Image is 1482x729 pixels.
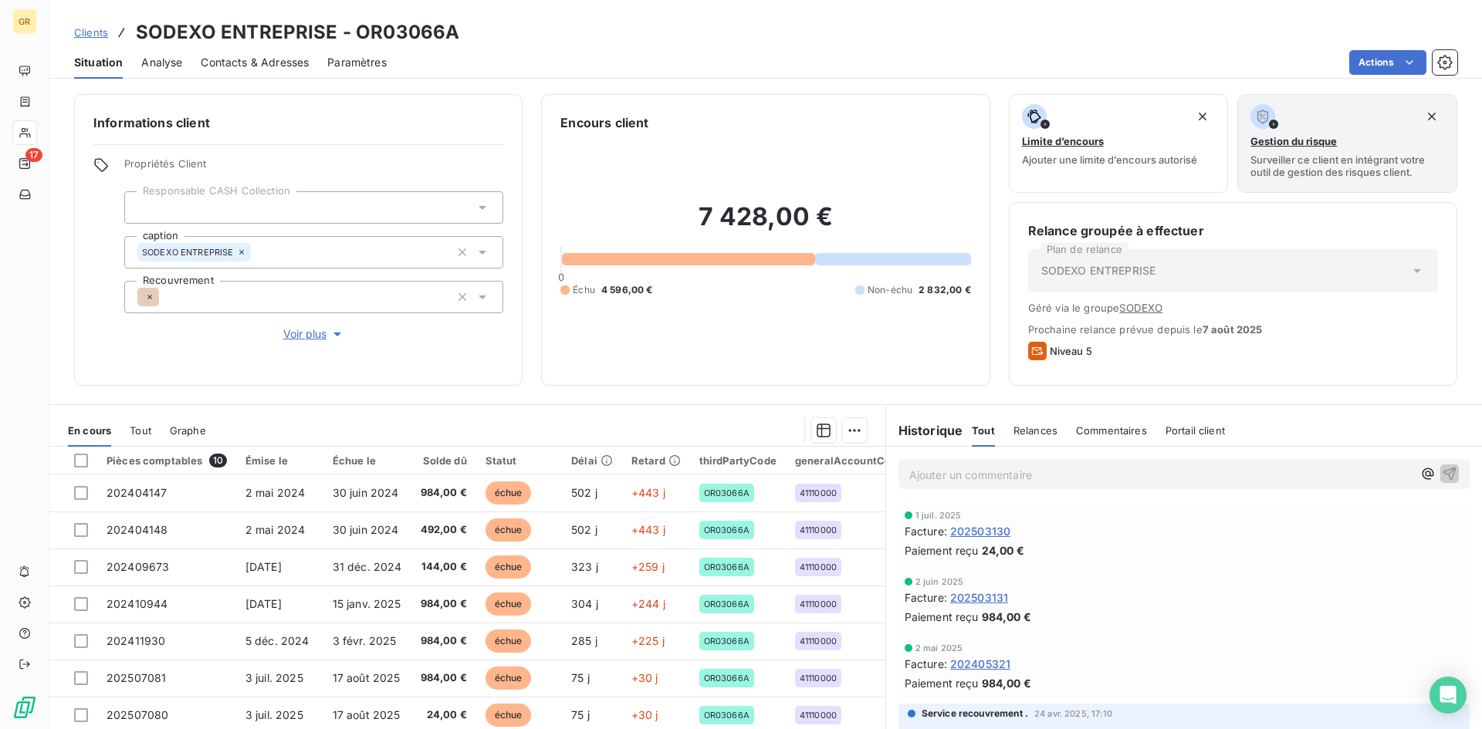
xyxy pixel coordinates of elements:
h6: Relance groupée à effectuer [1028,221,1438,240]
div: Open Intercom Messenger [1430,677,1467,714]
span: 7 août 2025 [1203,323,1263,336]
span: OR03066A [704,525,749,535]
span: Paiement reçu [905,609,979,625]
span: Contacts & Adresses [201,55,309,70]
span: 24,00 € [982,542,1024,559]
span: 202404147 [107,486,167,499]
span: Paiement reçu [905,542,979,559]
span: 24,00 € [421,707,467,723]
span: 41110000 [800,525,837,535]
span: 10 [209,454,227,467]
span: Géré via le groupe [1028,302,1438,314]
span: 4 596,00 € [601,283,653,297]
span: 31 déc. 2024 [333,560,402,573]
span: 144,00 € [421,559,467,575]
span: 2 mai 2025 [915,643,963,653]
span: +443 j [631,523,665,536]
span: 202404148 [107,523,167,536]
span: Tout [130,424,151,437]
span: Portail client [1166,424,1225,437]
span: OR03066A [704,636,749,646]
span: 202409673 [107,560,169,573]
div: generalAccountCode [795,454,904,467]
a: Clients [74,25,108,40]
span: 41110000 [800,488,837,498]
h6: Informations client [93,113,503,132]
span: En cours [68,424,111,437]
span: 2 mai 2024 [245,486,306,499]
span: 2 832,00 € [919,283,971,297]
span: Analyse [141,55,182,70]
span: 202503130 [950,523,1010,539]
span: 24 avr. 2025, 17:10 [1034,709,1112,718]
span: +443 j [631,486,665,499]
span: Propriétés Client [124,157,503,179]
span: 41110000 [800,673,837,683]
span: échue [486,555,532,579]
span: 41110000 [800,636,837,646]
h6: Encours client [560,113,648,132]
span: échue [486,667,532,690]
span: 492,00 € [421,522,467,538]
span: OR03066A [704,710,749,720]
span: 304 j [571,597,598,610]
span: échue [486,704,532,727]
span: Situation [74,55,123,70]
span: +30 j [631,671,658,684]
div: Retard [631,454,681,467]
span: Relances [1013,424,1057,437]
span: Tout [972,424,995,437]
span: 984,00 € [982,675,1031,691]
span: 984,00 € [421,633,467,649]
span: Gestion du risque [1250,135,1337,147]
span: 0 [558,271,564,283]
span: SODEXO ENTREPRISE [142,248,234,257]
span: +244 j [631,597,665,610]
span: 984,00 € [421,596,467,612]
span: +225 j [631,634,665,647]
span: 323 j [571,560,598,573]
img: Logo LeanPay [12,695,37,720]
span: Graphe [170,424,206,437]
span: 984,00 € [421,485,467,501]
span: 17 août 2025 [333,708,401,721]
span: 3 juil. 2025 [245,671,303,684]
span: OR03066A [704,673,749,683]
span: 5 déc. 2024 [245,634,310,647]
span: 2 mai 2024 [245,523,306,536]
span: Paramètres [327,55,387,70]
h6: Historique [886,421,963,440]
span: 41110000 [800,710,837,720]
span: [DATE] [245,560,282,573]
button: Limite d’encoursAjouter une limite d’encours autorisé [1009,94,1229,193]
span: Service recouvrement . [922,707,1028,721]
span: 202507081 [107,671,166,684]
h2: 7 428,00 € [560,201,970,248]
input: Ajouter une valeur [137,201,150,214]
span: 202410944 [107,597,167,610]
span: Échu [573,283,595,297]
span: Facture : [905,656,947,672]
span: OR03066A [704,488,749,498]
span: Voir plus [283,326,345,342]
span: [DATE] [245,597,282,610]
span: +259 j [631,560,665,573]
span: 75 j [571,708,590,721]
span: Limite d’encours [1022,135,1104,147]
div: thirdPartyCode [699,454,777,467]
span: +30 j [631,708,658,721]
div: Délai [571,454,613,467]
span: 17 [25,148,42,162]
span: Facture : [905,589,947,606]
span: 2 juin 2025 [915,577,964,586]
span: 30 juin 2024 [333,486,399,499]
span: Paiement reçu [905,675,979,691]
div: Échue le [333,454,402,467]
div: Statut [486,454,553,467]
span: échue [486,592,532,616]
span: 202507080 [107,708,168,721]
button: Gestion du risqueSurveiller ce client en intégrant votre outil de gestion des risques client. [1237,94,1457,193]
span: échue [486,629,532,653]
span: 41110000 [800,599,837,609]
input: Ajouter une valeur [159,290,171,304]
